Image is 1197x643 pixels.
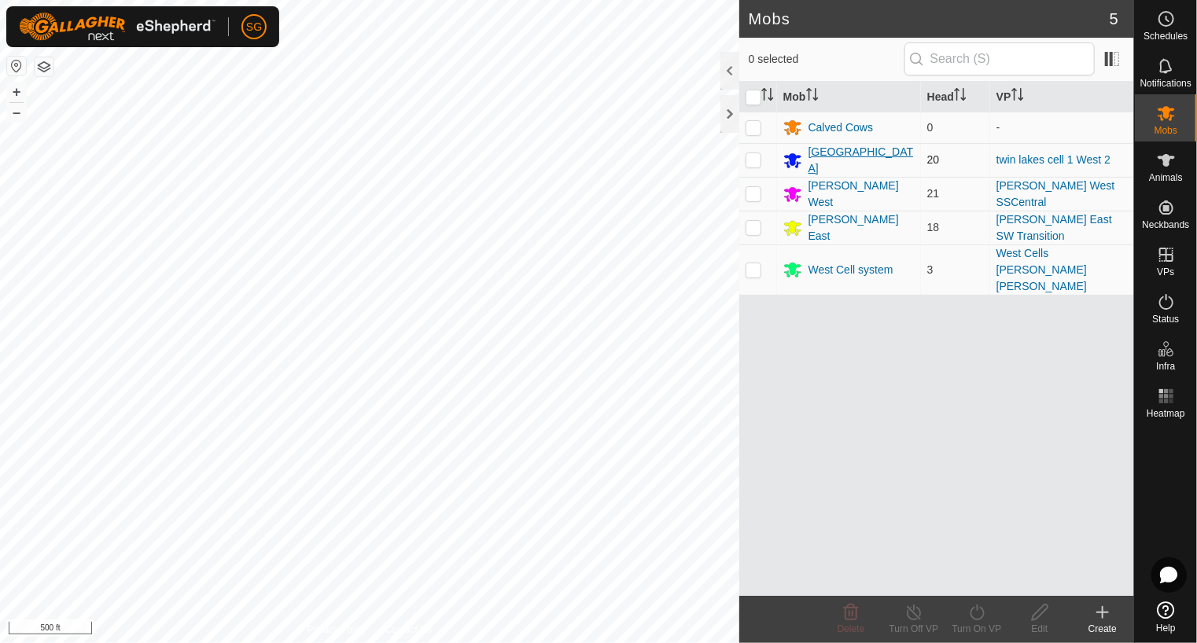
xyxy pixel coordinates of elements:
span: Notifications [1140,79,1191,88]
span: 20 [927,153,940,166]
span: Mobs [1155,126,1177,135]
span: 21 [927,187,940,200]
span: Heatmap [1147,409,1185,418]
img: Gallagher Logo [19,13,215,41]
div: Edit [1008,622,1071,636]
a: twin lakes cell 1 West 2 [996,153,1110,166]
span: 18 [927,221,940,233]
button: Map Layers [35,57,53,76]
td: - [990,112,1134,143]
span: Schedules [1144,31,1188,41]
p-sorticon: Activate to sort [806,90,819,103]
span: Neckbands [1142,220,1189,230]
button: + [7,83,26,101]
div: Calved Cows [808,119,873,136]
span: Help [1156,623,1176,633]
span: Animals [1149,173,1183,182]
span: Delete [838,623,865,634]
th: VP [990,82,1134,112]
a: [PERSON_NAME] West SSCentral [996,179,1115,208]
th: Mob [777,82,921,112]
a: West Cells [PERSON_NAME] [PERSON_NAME] [996,247,1087,292]
button: Reset Map [7,57,26,75]
input: Search (S) [904,42,1095,75]
a: Contact Us [385,623,432,637]
button: – [7,103,26,122]
a: Privacy Policy [308,623,366,637]
div: [GEOGRAPHIC_DATA] [808,144,915,177]
div: Turn On VP [945,622,1008,636]
div: West Cell system [808,262,893,278]
h2: Mobs [749,9,1110,28]
span: Status [1152,314,1179,324]
span: 0 selected [749,51,904,68]
span: 3 [927,263,934,276]
th: Head [921,82,990,112]
a: [PERSON_NAME] East SW Transition [996,213,1112,242]
span: 0 [927,121,934,134]
div: [PERSON_NAME] East [808,211,915,244]
span: VPs [1157,267,1174,277]
div: [PERSON_NAME] West [808,178,915,211]
span: SG [246,19,262,35]
a: Help [1135,595,1197,639]
p-sorticon: Activate to sort [1011,90,1024,103]
p-sorticon: Activate to sort [761,90,774,103]
span: Infra [1156,362,1175,371]
div: Turn Off VP [882,622,945,636]
div: Create [1071,622,1134,636]
span: 5 [1110,7,1118,31]
p-sorticon: Activate to sort [954,90,967,103]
